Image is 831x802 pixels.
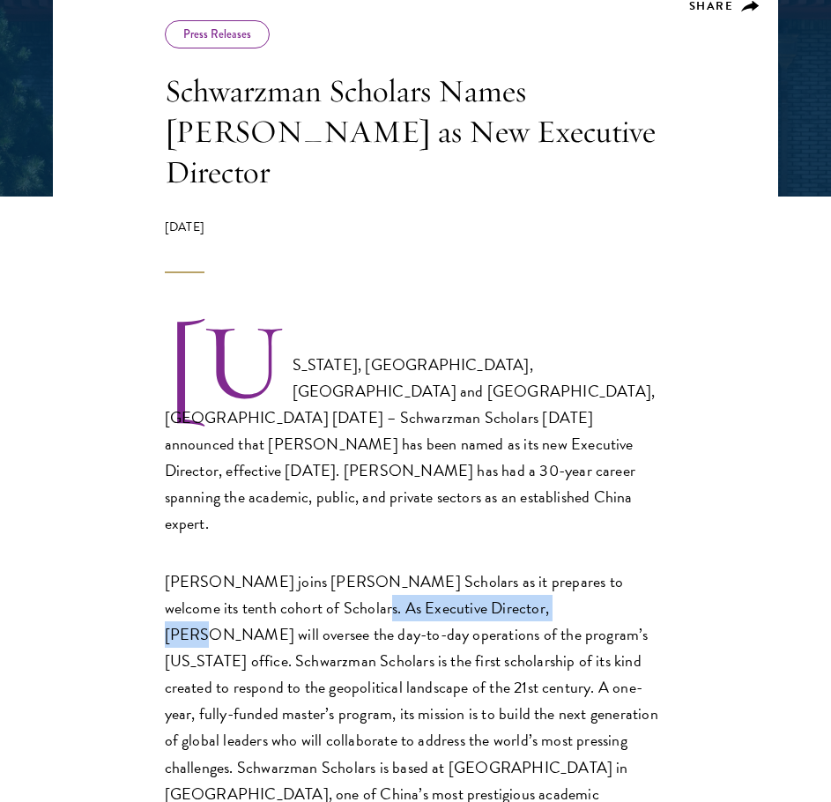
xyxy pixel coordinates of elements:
p: [US_STATE], [GEOGRAPHIC_DATA], [GEOGRAPHIC_DATA] and [GEOGRAPHIC_DATA], [GEOGRAPHIC_DATA] [DATE] ... [165,326,667,537]
h1: Schwarzman Scholars Names [PERSON_NAME] as New Executive Director [165,71,667,192]
div: [DATE] [165,219,667,273]
a: Press Releases [183,26,251,42]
